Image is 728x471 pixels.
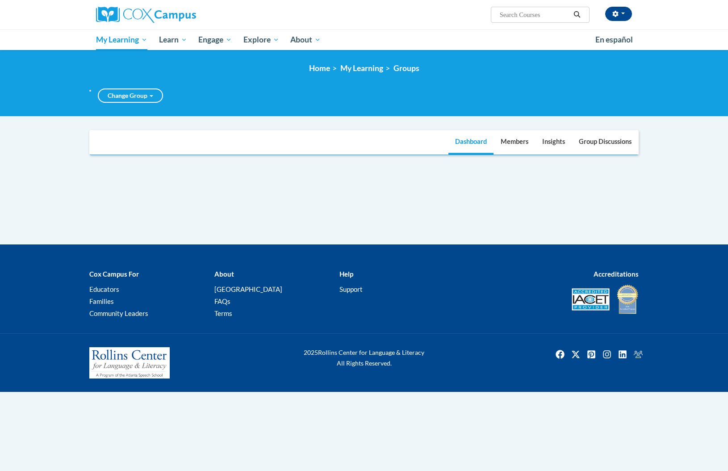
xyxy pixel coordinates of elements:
[590,30,639,49] a: En español
[569,347,583,362] a: Twitter
[631,347,645,362] a: Facebook Group
[605,7,632,21] button: Account Settings
[243,34,279,45] span: Explore
[615,347,630,362] a: Linkedin
[569,347,583,362] img: Twitter icon
[89,270,139,278] b: Cox Campus For
[89,285,119,293] a: Educators
[570,9,584,20] button: Search
[600,347,614,362] a: Instagram
[214,270,234,278] b: About
[572,288,610,311] img: Accredited IACET® Provider
[159,34,187,45] span: Learn
[393,63,419,73] a: Groups
[339,285,363,293] a: Support
[499,9,570,20] input: Search Courses
[96,34,147,45] span: My Learning
[536,130,572,155] a: Insights
[89,309,148,317] a: Community Leaders
[238,29,285,50] a: Explore
[631,347,645,362] img: Facebook group icon
[584,347,598,362] img: Pinterest icon
[153,29,193,50] a: Learn
[309,63,330,73] a: Home
[83,29,645,50] div: Main menu
[214,297,230,305] a: FAQs
[494,130,535,155] a: Members
[96,7,196,23] img: Cox Campus
[600,347,614,362] img: Instagram icon
[89,347,170,378] img: Rollins Center for Language & Literacy - A Program of the Atlanta Speech School
[285,29,327,50] a: About
[90,29,153,50] a: My Learning
[616,284,639,315] img: IDA® Accredited
[553,347,567,362] a: Facebook
[89,297,114,305] a: Families
[270,347,458,369] div: Rollins Center for Language & Literacy All Rights Reserved.
[594,270,639,278] b: Accreditations
[553,347,567,362] img: Facebook icon
[214,309,232,317] a: Terms
[98,88,163,103] a: Change Group
[290,34,321,45] span: About
[448,130,494,155] a: Dashboard
[572,130,638,155] a: Group Discussions
[192,29,238,50] a: Engage
[339,270,353,278] b: Help
[198,34,232,45] span: Engage
[214,285,282,293] a: [GEOGRAPHIC_DATA]
[340,63,383,73] a: My Learning
[304,349,318,356] span: 2025
[595,35,633,44] span: En español
[584,347,598,362] a: Pinterest
[615,347,630,362] img: LinkedIn icon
